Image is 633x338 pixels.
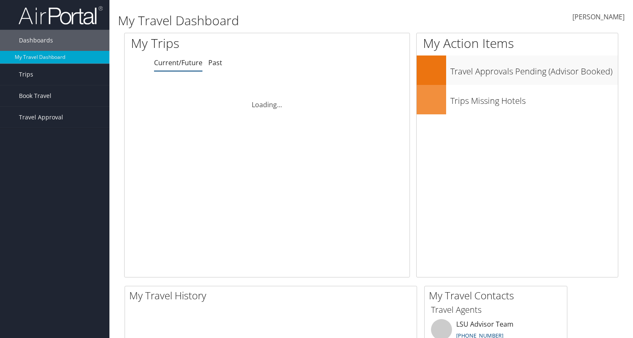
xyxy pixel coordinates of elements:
span: Trips [19,64,33,85]
span: Dashboards [19,30,53,51]
div: Loading... [125,90,410,110]
img: airportal-logo.png [19,5,103,25]
h3: Travel Agents [431,304,561,316]
span: Book Travel [19,85,51,106]
span: Travel Approval [19,107,63,128]
h1: My Travel Dashboard [118,12,456,29]
a: Travel Approvals Pending (Advisor Booked) [417,55,618,85]
h1: My Trips [131,34,285,52]
a: [PERSON_NAME] [572,4,625,30]
h1: My Action Items [417,34,618,52]
h2: My Travel Contacts [429,288,567,303]
a: Trips Missing Hotels [417,85,618,114]
h3: Trips Missing Hotels [450,91,618,107]
h3: Travel Approvals Pending (Advisor Booked) [450,61,618,77]
a: Past [208,58,222,67]
span: [PERSON_NAME] [572,12,625,21]
a: Current/Future [154,58,202,67]
h2: My Travel History [129,288,417,303]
